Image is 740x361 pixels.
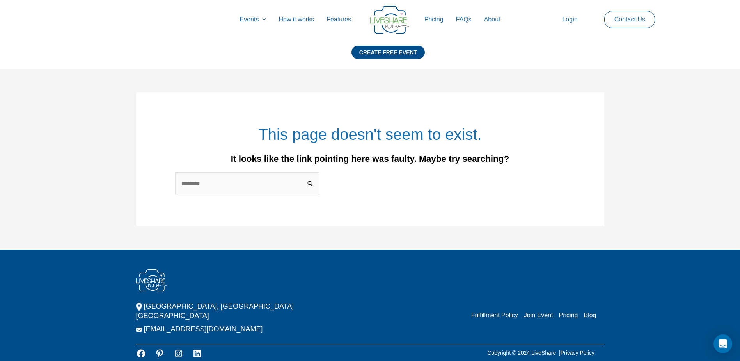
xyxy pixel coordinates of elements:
[351,46,425,69] a: CREATE FREE EVENT
[556,7,584,32] a: Login
[450,7,478,32] a: FAQs
[320,7,357,32] a: Features
[477,348,604,357] p: Copyright © 2024 LiveShare |
[175,123,565,145] h1: This page doesn't seem to exist.
[351,46,425,59] div: CREATE FREE EVENT
[524,312,553,318] a: Join Event
[144,325,263,333] a: [EMAIL_ADDRESS][DOMAIN_NAME]
[370,6,409,34] img: LiveShare logo - Capture & Share Event Memories
[478,7,507,32] a: About
[136,328,142,332] img: ico_email.png
[418,7,450,32] a: Pricing
[559,312,578,318] a: Pricing
[608,11,651,28] a: Contact Us
[561,350,594,356] a: Privacy Policy
[465,311,596,320] nav: Menu
[471,312,518,318] a: Fulfillment Policy
[14,7,726,32] nav: Site Navigation
[584,312,596,318] a: Blog
[713,334,732,353] div: Open Intercom Messenger
[175,154,565,164] div: It looks like the link pointing here was faulty. Maybe try searching?
[136,302,339,320] p: [GEOGRAPHIC_DATA], [GEOGRAPHIC_DATA] [GEOGRAPHIC_DATA]
[234,7,273,32] a: Events
[136,303,142,311] img: ico_location.png
[272,7,320,32] a: How it works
